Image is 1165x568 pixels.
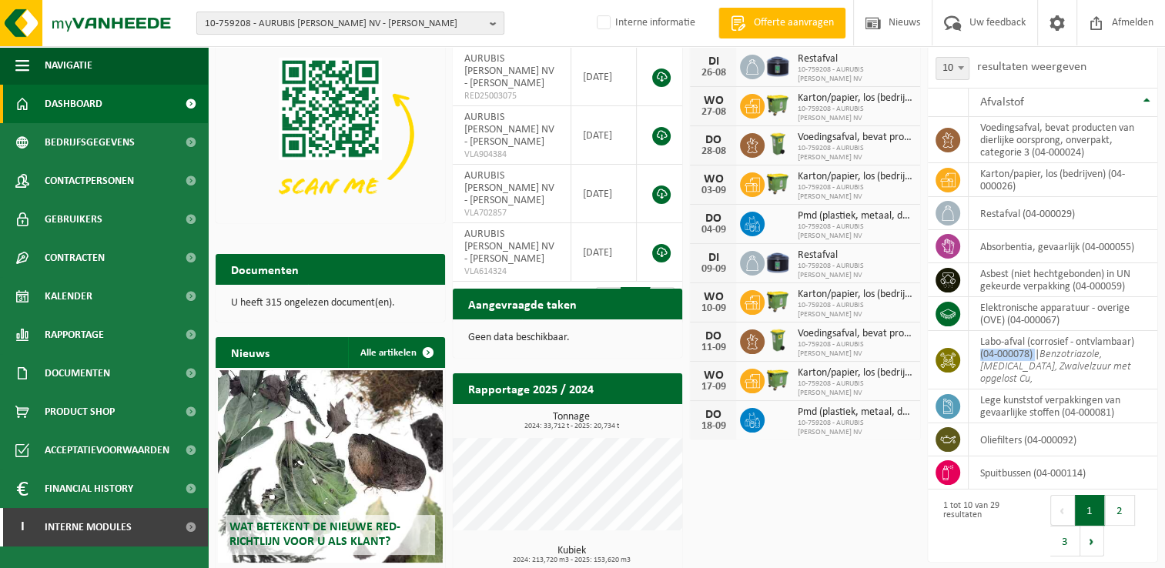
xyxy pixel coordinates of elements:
div: 10-09 [698,303,728,314]
div: WO [698,95,728,107]
span: AURUBIS [PERSON_NAME] NV - [PERSON_NAME] [464,170,554,206]
div: 04-09 [698,225,728,236]
td: labo-afval (corrosief - ontvlambaar) (04-000078) | [969,331,1157,389]
div: DO [698,330,728,342]
span: Wat betekent de nieuwe RED-richtlijn voor u als klant? [229,521,400,548]
button: 3 [1050,526,1080,556]
td: karton/papier, los (bedrijven) (04-000026) [969,163,1157,197]
img: Download de VHEPlus App [216,48,445,220]
i: Benzotriazole, [MEDICAL_DATA], Zwalvelzuur met opgelost Cu, [980,349,1131,385]
span: RED25003075 [464,90,558,102]
span: 10-759208 - AURUBIS [PERSON_NAME] NV [797,262,912,280]
span: 10-759208 - AURUBIS [PERSON_NAME] NV [797,65,912,84]
span: Pmd (plastiek, metaal, drankkartons) (bedrijven) [797,406,912,419]
a: Alle artikelen [348,337,444,368]
td: absorbentia, gevaarlijk (04-000055) [969,230,1157,263]
span: Navigatie [45,46,92,85]
div: 11-09 [698,342,728,353]
span: 10-759208 - AURUBIS [PERSON_NAME] NV - [PERSON_NAME] [205,12,484,35]
img: CR-SU-1C-5000-000-02 [765,249,791,275]
span: Interne modules [45,508,132,546]
button: 1 [1075,495,1105,526]
div: 28-08 [698,146,728,157]
span: 10 [936,57,969,80]
span: 10-759208 - AURUBIS [PERSON_NAME] NV [797,183,912,202]
span: 2024: 33,712 t - 2025: 20,734 t [460,423,682,430]
p: Geen data beschikbaar. [468,332,667,343]
span: Afvalstof [980,96,1024,109]
div: 09-09 [698,264,728,275]
span: VLA614324 [464,266,558,278]
span: VLA904384 [464,149,558,161]
button: Next [1080,526,1104,556]
div: WO [698,291,728,303]
a: Bekijk rapportage [567,403,681,434]
span: 10-759208 - AURUBIS [PERSON_NAME] NV [797,144,912,162]
span: Karton/papier, los (bedrijven) [797,171,912,183]
h3: Kubiek [460,546,682,564]
h2: Rapportage 2025 / 2024 [453,373,609,403]
div: DO [698,212,728,225]
div: 18-09 [698,421,728,432]
td: [DATE] [571,106,638,165]
a: Offerte aanvragen [718,8,845,38]
img: WB-0140-HPE-GN-50 [765,327,791,353]
button: 10-759208 - AURUBIS [PERSON_NAME] NV - [PERSON_NAME] [196,12,504,35]
button: Previous [1050,495,1075,526]
img: WB-1100-HPE-GN-50 [765,92,791,118]
span: 10-759208 - AURUBIS [PERSON_NAME] NV [797,340,912,359]
span: 10 [936,58,969,79]
img: WB-1100-HPE-GN-50 [765,288,791,314]
div: 1 tot 10 van 29 resultaten [936,493,1035,558]
td: lege kunststof verpakkingen van gevaarlijke stoffen (04-000081) [969,389,1157,423]
div: DO [698,409,728,421]
span: Documenten [45,354,110,393]
td: elektronische apparatuur - overige (OVE) (04-000067) [969,297,1157,331]
span: 10-759208 - AURUBIS [PERSON_NAME] NV [797,301,912,319]
div: 17-09 [698,382,728,393]
td: voedingsafval, bevat producten van dierlijke oorsprong, onverpakt, categorie 3 (04-000024) [969,117,1157,163]
span: Restafval [797,249,912,262]
span: VLA702857 [464,207,558,219]
span: Voedingsafval, bevat producten van dierlijke oorsprong, onverpakt, categorie 3 [797,132,912,144]
div: WO [698,369,728,382]
span: I [15,508,29,546]
h2: Documenten [216,254,314,284]
h2: Nieuws [216,337,285,367]
span: Contactpersonen [45,162,134,200]
span: Bedrijfsgegevens [45,123,135,162]
div: 26-08 [698,68,728,79]
label: resultaten weergeven [977,61,1086,73]
h2: Aangevraagde taken [453,289,592,319]
div: 03-09 [698,185,728,196]
span: AURUBIS [PERSON_NAME] NV - [PERSON_NAME] [464,53,554,89]
span: AURUBIS [PERSON_NAME] NV - [PERSON_NAME] [464,112,554,148]
span: Acceptatievoorwaarden [45,431,169,469]
img: WB-1100-HPE-GN-50 [765,170,791,196]
p: U heeft 315 ongelezen document(en). [231,298,430,309]
button: 2 [1105,495,1135,526]
div: DI [698,252,728,264]
td: [DATE] [571,223,638,282]
img: WB-0140-HPE-GN-50 [765,131,791,157]
span: Kalender [45,277,92,316]
span: Financial History [45,469,133,508]
td: [DATE] [571,48,638,106]
td: asbest (niet hechtgebonden) in UN gekeurde verpakking (04-000059) [969,263,1157,297]
td: restafval (04-000029) [969,197,1157,230]
span: 10-759208 - AURUBIS [PERSON_NAME] NV [797,419,912,437]
div: WO [698,173,728,185]
td: oliefilters (04-000092) [969,423,1157,456]
span: Restafval [797,53,912,65]
td: [DATE] [571,165,638,223]
span: Gebruikers [45,200,102,239]
span: Voedingsafval, bevat producten van dierlijke oorsprong, onverpakt, categorie 3 [797,328,912,340]
span: Karton/papier, los (bedrijven) [797,92,912,105]
span: Product Shop [45,393,115,431]
span: AURUBIS [PERSON_NAME] NV - [PERSON_NAME] [464,229,554,265]
a: Wat betekent de nieuwe RED-richtlijn voor u als klant? [218,370,443,563]
span: Karton/papier, los (bedrijven) [797,367,912,379]
div: DI [698,55,728,68]
span: Offerte aanvragen [750,15,838,31]
span: 2024: 213,720 m3 - 2025: 153,620 m3 [460,556,682,564]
